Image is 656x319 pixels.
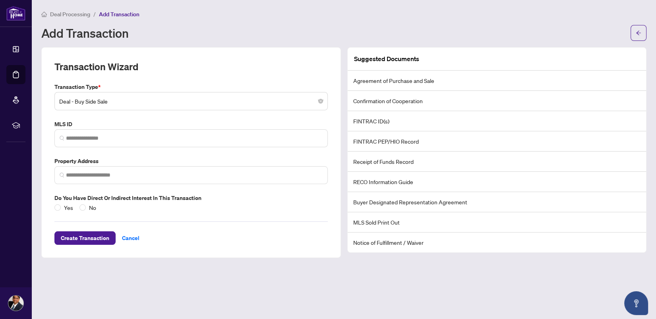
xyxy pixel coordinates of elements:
[348,152,646,172] li: Receipt of Funds Record
[318,99,323,104] span: close-circle
[8,296,23,311] img: Profile Icon
[122,232,139,244] span: Cancel
[61,203,76,212] span: Yes
[93,10,96,19] li: /
[348,131,646,152] li: FINTRAC PEP/HIO Record
[348,212,646,233] li: MLS Sold Print Out
[54,194,328,202] label: Do you have direct or indirect interest in this transaction
[354,54,419,64] article: Suggested Documents
[50,11,90,18] span: Deal Processing
[348,233,646,252] li: Notice of Fulfillment / Waiver
[54,60,138,73] h2: Transaction Wizard
[61,232,109,244] span: Create Transaction
[54,120,328,129] label: MLS ID
[636,30,641,36] span: arrow-left
[624,291,648,315] button: Open asap
[348,71,646,91] li: Agreement of Purchase and Sale
[60,173,64,177] img: search_icon
[59,94,323,109] span: Deal - Buy Side Sale
[116,231,146,245] button: Cancel
[54,231,116,245] button: Create Transaction
[348,111,646,131] li: FINTRAC ID(s)
[86,203,99,212] span: No
[6,6,25,21] img: logo
[348,192,646,212] li: Buyer Designated Representation Agreement
[41,27,129,39] h1: Add Transaction
[348,91,646,111] li: Confirmation of Cooperation
[348,172,646,192] li: RECO Information Guide
[60,136,64,140] img: search_icon
[99,11,139,18] span: Add Transaction
[54,83,328,91] label: Transaction Type
[54,157,328,165] label: Property Address
[41,12,47,17] span: home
